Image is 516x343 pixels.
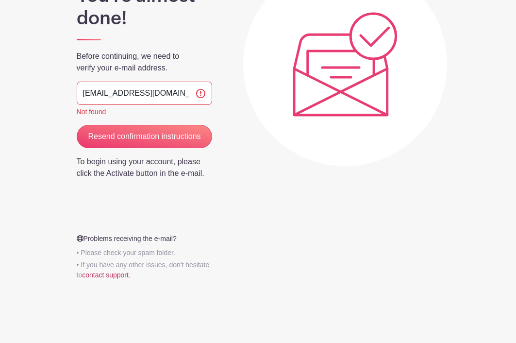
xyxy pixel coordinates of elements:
p: To begin using your account, please click the Activate button in the e-mail. [77,156,213,179]
img: Help [77,235,83,242]
p: Before continuing, we need to verify your e-mail address. [77,51,213,74]
img: Plic [293,12,398,117]
p: • If you have any other issues, don't hesitate to [71,260,218,280]
input: Resend confirmation instructions [77,125,213,148]
div: Not found [77,107,213,117]
p: Problems receiving the e-mail? [71,234,218,244]
p: • Please check your spam folder. [71,248,218,258]
a: contact support. [82,271,131,279]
